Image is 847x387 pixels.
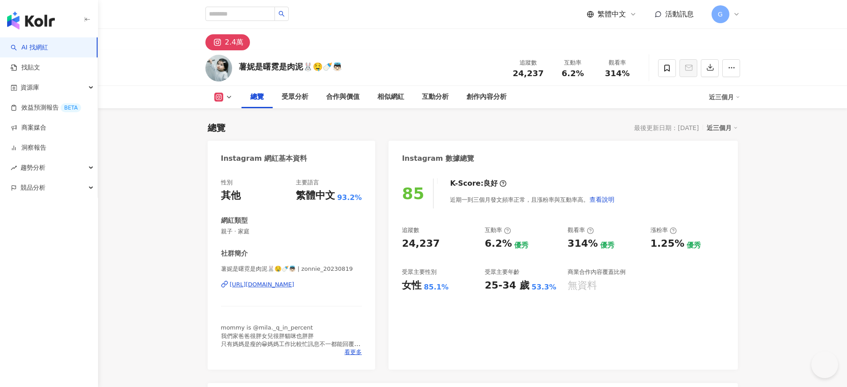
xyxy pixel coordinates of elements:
div: [URL][DOMAIN_NAME] [230,281,295,289]
span: 6.2% [562,69,584,78]
div: 薯妮是曙霓是肉泥🐰🤤🍼👼🏻 [239,61,342,72]
div: 其他 [221,189,241,203]
button: 查看說明 [589,191,615,208]
div: 受眾分析 [282,92,308,102]
span: G [718,9,723,19]
span: rise [11,165,17,171]
div: 25-34 歲 [485,279,529,293]
div: 互動率 [556,58,590,67]
a: 找貼文 [11,63,40,72]
div: K-Score : [450,179,507,188]
div: Instagram 數據總覽 [402,154,474,163]
span: 314% [605,69,630,78]
div: 性別 [221,179,233,187]
div: 優秀 [514,240,528,250]
div: 受眾主要性別 [402,268,437,276]
a: 洞察報告 [11,143,46,152]
div: 優秀 [687,240,701,250]
div: 優秀 [600,240,614,250]
iframe: Help Scout Beacon - Open [811,351,838,378]
div: 85 [402,184,424,203]
div: 觀看率 [568,226,594,234]
div: 主要語言 [296,179,319,187]
img: logo [7,12,55,29]
div: 最後更新日期：[DATE] [634,124,699,131]
span: search [278,11,285,17]
a: [URL][DOMAIN_NAME] [221,281,362,289]
div: 314% [568,237,598,251]
span: mommy is @mila._q_in_percent 我們家爸爸很胖女兒很胖貓咪也胖胖 只有媽媽是瘦的😀媽媽工作比較忙訊息不一都能回覆的到🥺🙇🏻‍♀️ 但我一定都會看的！很開心能收到大家給予... [221,324,361,371]
a: 效益預測報告BETA [11,103,81,112]
div: 6.2% [485,237,512,251]
span: 資源庫 [20,77,39,98]
span: 活動訊息 [665,10,694,18]
span: 競品分析 [20,178,45,198]
div: 1.25% [651,237,684,251]
div: 85.1% [424,282,449,292]
div: 商業合作內容覆蓋比例 [568,268,626,276]
span: 親子 · 家庭 [221,228,362,236]
div: Instagram 網紅基本資料 [221,154,307,163]
a: 商案媒合 [11,123,46,132]
div: 女性 [402,279,421,293]
div: 網紅類型 [221,216,248,225]
span: 薯妮是曙霓是肉泥🐰🤤🍼👼🏻 | zonnie_20230819 [221,265,362,273]
div: 總覽 [250,92,264,102]
div: 良好 [483,179,498,188]
div: 繁體中文 [296,189,335,203]
span: 看更多 [344,348,362,356]
div: 合作與價值 [326,92,360,102]
span: 93.2% [337,193,362,203]
a: searchAI 找網紅 [11,43,48,52]
div: 觀看率 [601,58,634,67]
div: 社群簡介 [221,249,248,258]
div: 追蹤數 [511,58,545,67]
span: 查看說明 [589,196,614,203]
div: 互動率 [485,226,511,234]
div: 總覽 [208,122,225,134]
img: KOL Avatar [205,55,232,81]
span: 繁體中文 [597,9,626,19]
div: 近三個月 [707,122,738,134]
div: 24,237 [402,237,440,251]
div: 追蹤數 [402,226,419,234]
div: 近三個月 [709,90,740,104]
div: 互動分析 [422,92,449,102]
div: 53.3% [532,282,556,292]
span: 24,237 [513,69,544,78]
div: 受眾主要年齡 [485,268,520,276]
div: 漲粉率 [651,226,677,234]
button: 2.4萬 [205,34,250,50]
div: 相似網紅 [377,92,404,102]
div: 創作內容分析 [466,92,507,102]
div: 近期一到三個月發文頻率正常，且漲粉率與互動率高。 [450,191,615,208]
div: 無資料 [568,279,597,293]
div: 2.4萬 [225,36,243,49]
span: 趨勢分析 [20,158,45,178]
